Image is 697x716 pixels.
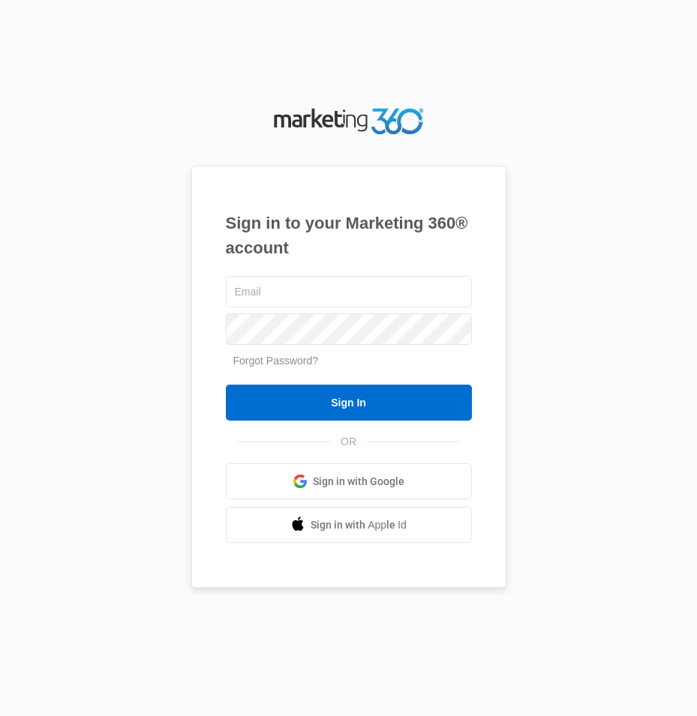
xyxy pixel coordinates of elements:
[226,211,472,260] h1: Sign in to your Marketing 360® account
[226,463,472,499] a: Sign in with Google
[226,385,472,421] input: Sign In
[330,434,367,450] span: OR
[233,355,319,367] a: Forgot Password?
[226,507,472,543] a: Sign in with Apple Id
[313,474,404,490] span: Sign in with Google
[226,276,472,307] input: Email
[311,517,407,533] span: Sign in with Apple Id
